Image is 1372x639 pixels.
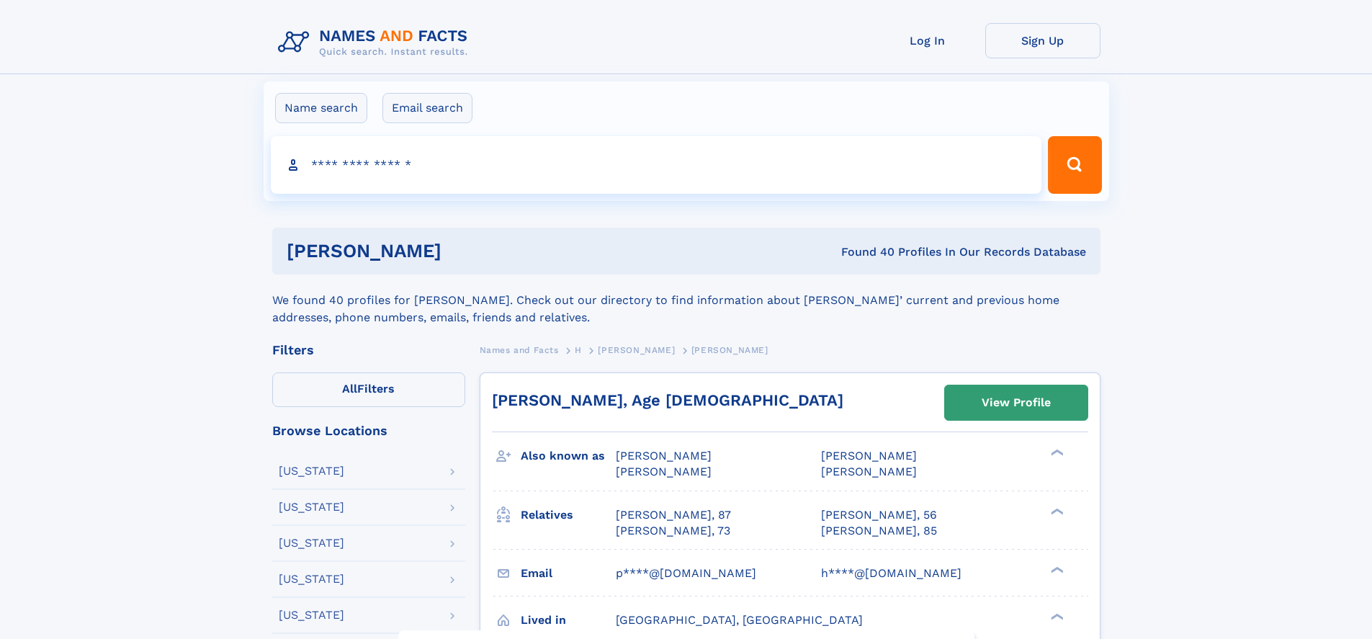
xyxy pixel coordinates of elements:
[945,385,1088,420] a: View Profile
[382,93,472,123] label: Email search
[521,503,616,527] h3: Relatives
[279,501,344,513] div: [US_STATE]
[279,609,344,621] div: [US_STATE]
[821,507,937,523] a: [PERSON_NAME], 56
[1048,136,1101,194] button: Search Button
[521,608,616,633] h3: Lived in
[272,372,465,407] label: Filters
[598,345,675,355] span: [PERSON_NAME]
[287,242,642,260] h1: [PERSON_NAME]
[616,449,712,463] span: [PERSON_NAME]
[492,391,843,409] a: [PERSON_NAME], Age [DEMOGRAPHIC_DATA]
[1047,448,1064,457] div: ❯
[616,465,712,478] span: [PERSON_NAME]
[985,23,1100,58] a: Sign Up
[480,341,559,359] a: Names and Facts
[521,561,616,586] h3: Email
[279,537,344,549] div: [US_STATE]
[1047,612,1064,621] div: ❯
[272,424,465,437] div: Browse Locations
[982,386,1051,419] div: View Profile
[342,382,357,396] span: All
[275,93,367,123] label: Name search
[616,507,731,523] a: [PERSON_NAME], 87
[821,523,937,539] a: [PERSON_NAME], 85
[598,341,675,359] a: [PERSON_NAME]
[271,136,1042,194] input: search input
[272,23,480,62] img: Logo Names and Facts
[616,523,730,539] a: [PERSON_NAME], 73
[821,465,917,478] span: [PERSON_NAME]
[575,345,582,355] span: H
[272,274,1100,326] div: We found 40 profiles for [PERSON_NAME]. Check out our directory to find information about [PERSON...
[279,573,344,585] div: [US_STATE]
[575,341,582,359] a: H
[641,244,1086,260] div: Found 40 Profiles In Our Records Database
[1047,565,1064,574] div: ❯
[821,449,917,463] span: [PERSON_NAME]
[272,344,465,357] div: Filters
[1047,506,1064,516] div: ❯
[616,613,863,627] span: [GEOGRAPHIC_DATA], [GEOGRAPHIC_DATA]
[521,444,616,468] h3: Also known as
[691,345,768,355] span: [PERSON_NAME]
[870,23,985,58] a: Log In
[279,465,344,477] div: [US_STATE]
